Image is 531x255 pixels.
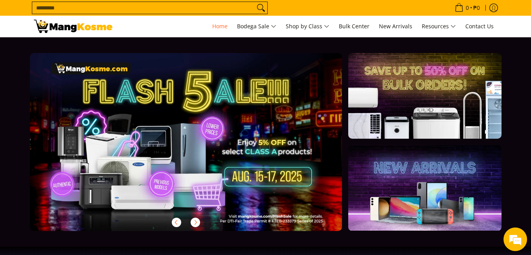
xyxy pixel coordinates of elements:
a: Shop by Class [282,16,333,37]
a: Bulk Center [335,16,373,37]
a: Contact Us [461,16,498,37]
button: Previous [168,214,185,231]
span: Bulk Center [339,22,369,30]
a: Home [208,16,232,37]
span: Bodega Sale [237,22,276,31]
a: New Arrivals [375,16,416,37]
a: Resources [418,16,460,37]
span: Contact Us [465,22,494,30]
img: Mang Kosme: Your Home Appliances Warehouse Sale Partner! [34,20,112,33]
span: 0 [465,5,470,11]
span: Resources [422,22,456,31]
span: Home [212,22,228,30]
a: More [30,53,367,244]
nav: Main Menu [120,16,498,37]
button: Next [187,214,204,231]
a: Bodega Sale [233,16,280,37]
span: Shop by Class [286,22,329,31]
span: ₱0 [472,5,481,11]
button: Search [255,2,267,14]
span: New Arrivals [379,22,412,30]
span: • [452,4,482,12]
